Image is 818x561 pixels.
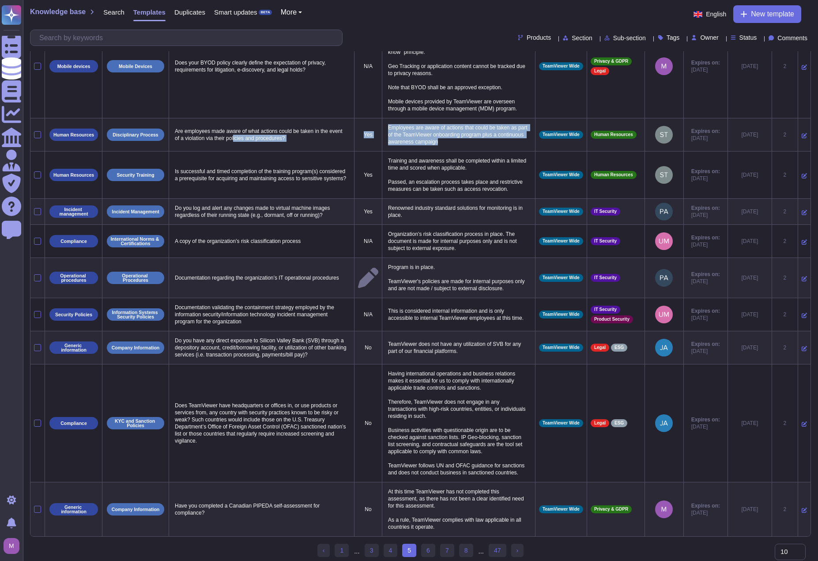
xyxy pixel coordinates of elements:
[358,506,378,513] p: No
[655,269,673,287] img: user
[516,547,519,554] span: ›
[776,171,794,178] div: 2
[543,64,580,68] span: TeamViewer Wide
[386,202,532,221] p: Renowned industry standard solutions for monitoring is in place.
[335,544,349,557] a: 1
[776,311,794,318] div: 2
[691,212,720,219] span: [DATE]
[731,420,768,427] div: [DATE]
[440,544,454,557] a: 7
[594,209,617,214] span: IT Security
[402,544,416,557] span: 5
[776,506,794,513] div: 2
[110,273,161,283] p: Operational Procedures
[53,207,95,216] p: Incident management
[691,59,720,66] span: Expires on:
[60,239,87,244] p: Compliance
[386,486,532,533] p: At this time TeamViewer has not completed this assessment, as there has not been a clear identifi...
[386,368,532,478] p: Having international operations and business relations makes it essential for us to comply with i...
[614,345,624,350] span: ESG
[691,307,720,315] span: Expires on:
[694,11,702,18] img: en
[691,135,720,142] span: [DATE]
[655,166,673,184] img: user
[358,208,378,215] p: Yes
[731,131,768,138] div: [DATE]
[655,126,673,144] img: user
[386,155,532,195] p: Training and awareness shall be completed within a limited time and scored when applicable. Passe...
[691,234,720,241] span: Expires on:
[384,544,398,557] a: 4
[173,125,351,144] p: Are employees made aware of what actions could be taken in the event of a violation via their pol...
[594,507,628,512] span: Privacy & GDPR
[365,544,379,557] a: 3
[691,416,720,423] span: Expires on:
[117,173,154,178] p: Security Training
[173,166,351,184] p: Is successful and timed completion of the training program(s) considered a prerequisite for acqui...
[731,238,768,245] div: [DATE]
[113,133,158,137] p: Disciplinary Process
[613,35,646,41] span: Sub-section
[57,64,90,69] p: Mobile devices
[259,10,271,15] div: BETA
[731,274,768,281] div: [DATE]
[594,59,628,64] span: Privacy & GDPR
[655,232,673,250] img: user
[459,544,473,557] a: 8
[691,241,720,248] span: [DATE]
[386,18,532,114] p: As a German Company TeamViewer follows European and German regulations. This means data collectio...
[691,66,720,73] span: [DATE]
[691,128,720,135] span: Expires on:
[133,9,166,15] span: Templates
[386,262,532,294] p: Program is in place. TeamViewer's policies are made for internal purposes only and are not made /...
[173,302,351,327] p: Documentation validating the containment strategy employed by the information security/informatio...
[776,208,794,215] div: 2
[543,276,580,280] span: TeamViewer Wide
[55,312,92,317] p: Security Policies
[358,344,378,351] p: No
[323,547,325,554] span: ‹
[358,420,378,427] p: No
[110,237,161,246] p: International Norms & Certifications
[731,506,768,513] div: [DATE]
[543,239,580,243] span: TeamViewer Wide
[776,131,794,138] div: 2
[655,203,673,220] img: user
[594,276,617,280] span: IT Security
[358,311,378,318] p: N/A
[691,271,720,278] span: Expires on:
[776,344,794,351] div: 2
[731,171,768,178] div: [DATE]
[354,544,360,558] div: ...
[733,5,801,23] button: New template
[112,507,160,512] p: Company Information
[53,343,95,353] p: Generic information
[655,414,673,432] img: user
[489,544,506,557] a: 47
[777,35,807,41] span: Comments
[731,63,768,70] div: [DATE]
[691,315,720,322] span: [DATE]
[35,30,342,45] input: Search by keywords
[543,312,580,317] span: TeamViewer Wide
[358,238,378,245] p: N/A
[691,341,720,348] span: Expires on:
[386,305,532,324] p: This is considered internal information and is only accessible to internal TeamViewer employees a...
[173,335,351,360] p: Do you have any direct exposure to Silicon Valley Bank (SVB) through a depository account, credit...
[173,57,351,76] p: Does your BYOD policy clearly define the expectation of privacy, requirements for litigation, e-d...
[4,538,19,554] img: user
[30,8,86,15] span: Knowledge base
[103,9,124,15] span: Search
[173,202,351,221] p: Do you log and alert any changes made to virtual machine images regardless of their running state...
[110,310,161,319] p: Information Systems Security Policies
[543,133,580,137] span: TeamViewer Wide
[214,9,257,15] span: Smart updates
[174,9,205,15] span: Duplicates
[731,311,768,318] div: [DATE]
[281,9,302,16] button: More
[2,536,26,556] button: user
[691,509,720,516] span: [DATE]
[655,500,673,518] img: user
[53,133,94,137] p: Human Resources
[731,208,768,215] div: [DATE]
